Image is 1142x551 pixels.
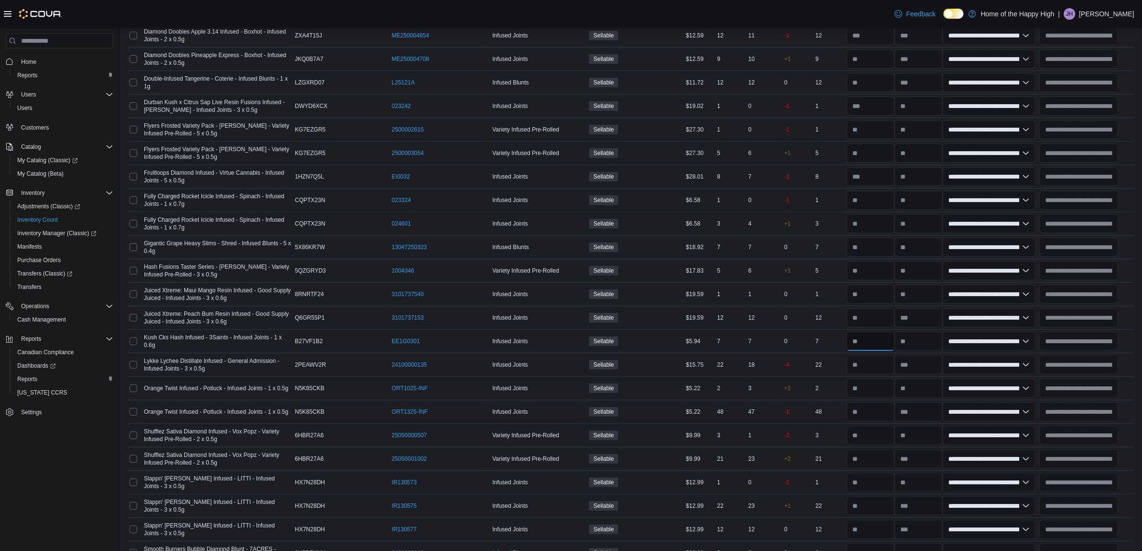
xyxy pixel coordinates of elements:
[715,77,746,88] div: 12
[593,196,614,204] span: Sellable
[491,194,588,206] div: Infused Joints
[593,384,614,393] span: Sellable
[17,55,113,67] span: Home
[746,312,777,323] div: 12
[491,335,588,347] div: Infused Joints
[17,362,56,370] span: Dashboards
[392,408,428,416] a: ORT1325-INF
[19,9,62,19] img: Cova
[813,100,845,112] div: 1
[746,124,777,135] div: 0
[684,359,715,371] div: $15.75
[813,383,845,394] div: 2
[144,384,288,392] span: Orange Twist Infused - Potluck - Infused Joints - 1 x 0.5g
[17,89,40,100] button: Users
[13,360,59,371] a: Dashboards
[491,218,588,229] div: Infused Joints
[593,243,614,252] span: Sellable
[392,337,420,345] a: EE1G0301
[784,102,789,110] p: -1
[10,101,117,115] button: Users
[589,172,618,181] span: Sellable
[715,30,746,41] div: 12
[17,407,46,418] a: Settings
[10,313,117,326] button: Cash Management
[392,126,424,133] a: 2500002615
[17,122,53,133] a: Customers
[17,141,113,153] span: Catalog
[392,267,414,275] a: 1004346
[295,290,324,298] span: 8RNRTF24
[10,227,117,240] a: Inventory Manager (Classic)
[144,263,291,278] span: Hash Fusions Taster Series - Lord Jones - Variety Infused Pre-Rolled - 3 x 0.5g
[13,387,71,398] a: [US_STATE] CCRS
[2,405,117,419] button: Settings
[746,194,777,206] div: 0
[10,359,117,372] a: Dashboards
[746,241,777,253] div: 7
[784,267,791,275] p: +1
[392,479,417,486] a: IR130573
[17,216,58,224] span: Inventory Count
[491,288,588,300] div: Infused Joints
[593,360,614,369] span: Sellable
[2,54,117,68] button: Home
[17,348,74,356] span: Canadian Compliance
[589,219,618,228] span: Sellable
[746,265,777,276] div: 6
[295,196,325,204] span: CQPTX23N
[295,32,322,39] span: ZXA4T15J
[784,384,791,392] p: +1
[784,337,788,345] p: 0
[491,53,588,65] div: Infused Joints
[144,145,291,161] span: Flyers Frosted Variety Pack - Claybourne - Variety Infused Pre-Rolled - 5 x 0.5g
[715,194,746,206] div: 1
[13,228,113,239] span: Inventory Manager (Classic)
[392,455,427,463] a: 25050001002
[593,55,614,63] span: Sellable
[491,241,588,253] div: Infused Blunts
[392,361,427,369] a: 24100000135
[392,314,424,322] a: 3101737153
[13,347,78,358] a: Canadian Compliance
[491,406,588,418] div: Infused Joints
[1058,8,1060,20] p: |
[589,101,618,111] span: Sellable
[392,196,411,204] a: 023324
[589,125,618,134] span: Sellable
[684,194,715,206] div: $6.58
[491,171,588,182] div: Infused Joints
[13,102,36,114] a: Users
[2,120,117,134] button: Customers
[17,333,113,345] span: Reports
[392,32,429,39] a: ME250004654
[491,100,588,112] div: Infused Joints
[813,30,845,41] div: 12
[13,70,41,81] a: Reports
[784,196,789,204] p: -1
[784,126,789,133] p: -1
[589,31,618,40] span: Sellable
[813,241,845,253] div: 7
[13,70,113,81] span: Reports
[589,383,618,393] span: Sellable
[593,78,614,87] span: Sellable
[746,53,777,65] div: 10
[295,102,328,110] span: DWYD6XCX
[13,347,113,358] span: Canadian Compliance
[17,187,48,199] button: Inventory
[392,149,424,157] a: 2500003054
[392,79,415,86] a: L25121A
[392,502,417,510] a: IR130575
[593,219,614,228] span: Sellable
[21,91,36,98] span: Users
[13,214,62,226] a: Inventory Count
[17,375,37,383] span: Reports
[981,8,1054,20] p: Home of the Happy High
[784,361,789,369] p: -4
[10,372,117,386] button: Reports
[13,102,113,114] span: Users
[6,50,113,444] nav: Complex example
[10,213,117,227] button: Inventory Count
